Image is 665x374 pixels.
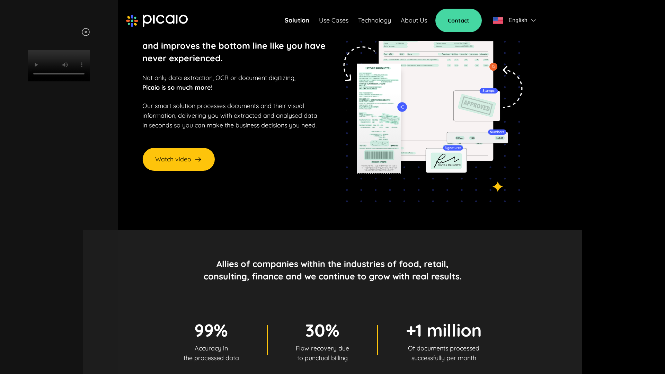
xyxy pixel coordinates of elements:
p: Accuracy in the processed data [184,344,239,363]
p: 30% [296,317,349,344]
img: picaio-logo [126,15,188,27]
a: Technology [358,16,391,25]
a: Use Cases [319,16,348,25]
video: Your browser does not support HTML video. [28,50,90,81]
a: Contact [435,9,482,32]
p: Flow recovery due to punctual billing [296,344,349,363]
img: arrow-right [194,155,202,163]
strong: Picaio is so much more! [142,83,213,91]
span: English [508,16,527,25]
button: flagEnglishflag [490,14,539,27]
p: Simplifies workflows, reduces errors, and improves the bottom line like you have never experienced. [142,27,326,64]
button: Watch video [142,148,215,171]
a: Solution [285,16,309,25]
img: flag [531,19,536,22]
p: Of documents processed successfully per month [406,344,482,363]
p: +1 million [406,317,482,344]
span: Not only data extraction, OCR or document digitizing, [142,74,295,82]
p: 99% [184,317,239,344]
a: About Us [401,16,427,25]
p: Our smart solution processes documents and their visual information, delivering you with extracte... [142,101,317,130]
img: flag [493,17,503,24]
img: video-close-icon [81,28,90,36]
p: Allies of companies within the industries of food, retail, consulting, finance and we continue to... [204,258,462,283]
